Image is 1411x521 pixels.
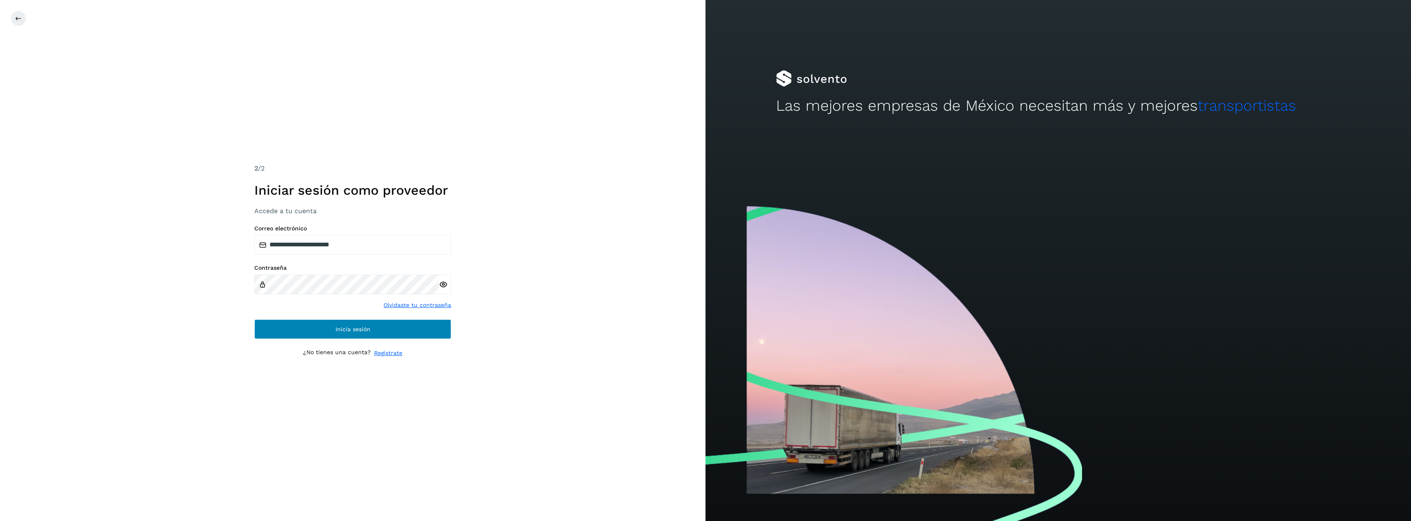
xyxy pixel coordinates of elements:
[254,164,451,173] div: /2
[254,207,451,215] h3: Accede a tu cuenta
[254,164,258,172] span: 2
[336,326,370,332] span: Inicia sesión
[776,97,1340,115] h2: Las mejores empresas de México necesitan más y mejores
[254,264,451,271] label: Contraseña
[254,319,451,339] button: Inicia sesión
[303,349,371,357] p: ¿No tienes una cuenta?
[374,349,402,357] a: Regístrate
[1198,97,1296,114] span: transportistas
[254,225,451,232] label: Correo electrónico
[384,301,451,309] a: Olvidaste tu contraseña
[254,182,451,198] h1: Iniciar sesión como proveedor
